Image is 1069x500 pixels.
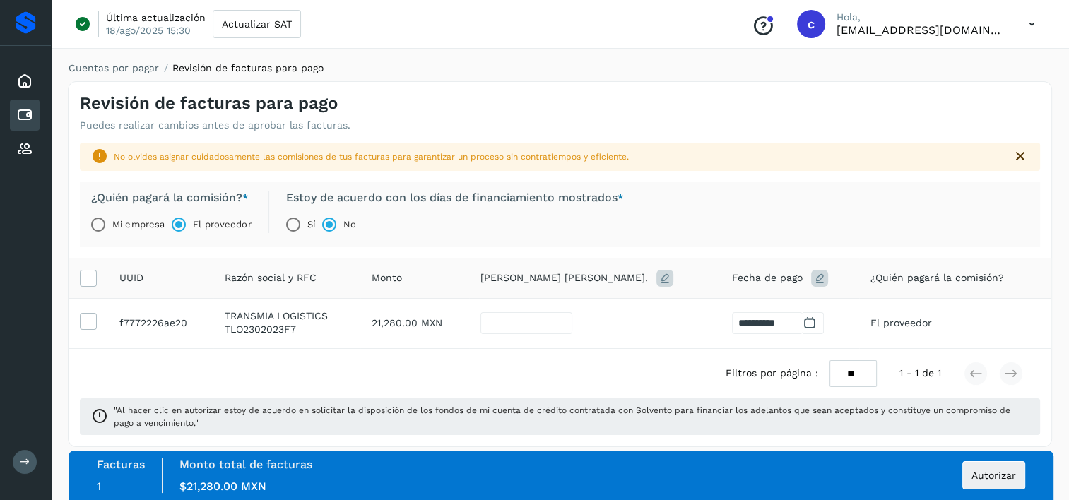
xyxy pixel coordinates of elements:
[68,61,1052,76] nav: breadcrumb
[91,191,252,205] label: ¿Quién pagará la comisión?
[80,119,350,131] p: Puedes realizar cambios antes de aprobar las facturas.
[179,480,266,493] span: $21,280.00 MXN
[372,270,402,285] span: Monto
[172,62,324,73] span: Revisión de facturas para pago
[80,93,338,114] h4: Revisión de facturas para pago
[870,317,932,328] span: El proveedor
[213,10,301,38] button: Actualizar SAT
[112,210,165,239] label: Mi empresa
[726,366,818,381] span: Filtros por página :
[837,11,1006,23] p: Hola,
[119,270,143,285] span: UUID
[10,100,40,131] div: Cuentas por pagar
[225,270,317,285] span: Razón social y RFC
[222,19,292,29] span: Actualizar SAT
[225,323,296,335] span: TLO2302023F7
[179,458,312,471] label: Monto total de facturas
[899,366,941,381] span: 1 - 1 de 1
[307,210,315,239] label: Sí
[10,133,40,165] div: Proveedores
[480,270,648,285] span: [PERSON_NAME] [PERSON_NAME].
[10,66,40,97] div: Inicio
[106,24,191,37] p: 18/ago/2025 15:30
[971,470,1016,480] span: Autorizar
[360,298,469,348] td: 21,280.00 MXN
[119,317,187,328] span: 985fcf2f-c4fc-4059-b1e5-f7772226ae20
[106,11,206,24] p: Última actualización
[69,62,159,73] a: Cuentas por pagar
[343,210,356,239] label: No
[962,461,1025,489] button: Autorizar
[97,480,101,493] span: 1
[286,191,623,205] label: Estoy de acuerdo con los días de financiamiento mostrados
[114,404,1029,429] span: "Al hacer clic en autorizar estoy de acuerdo en solicitar la disposición de los fondos de mi cuen...
[97,458,145,471] label: Facturas
[870,270,1004,285] span: ¿Quién pagará la comisión?
[837,23,1006,37] p: cxp@53cargo.com
[114,150,1000,163] div: No olvides asignar cuidadosamente las comisiones de tus facturas para garantizar un proceso sin c...
[732,270,803,285] span: Fecha de pago
[193,210,251,239] label: El proveedor
[225,310,349,322] p: TRANSMIA LOGISTICS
